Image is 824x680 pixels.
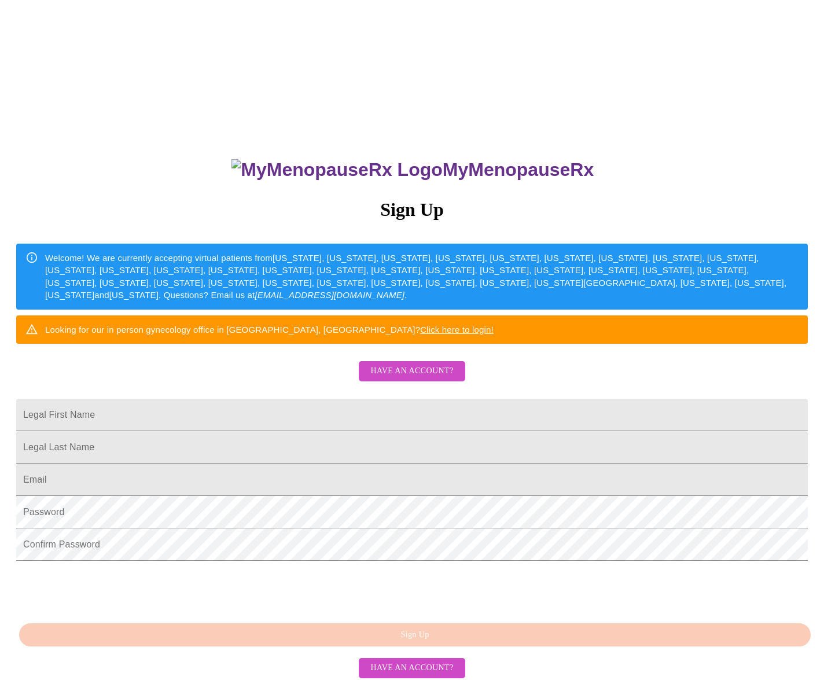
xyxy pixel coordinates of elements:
a: Click here to login! [420,325,494,335]
img: MyMenopauseRx Logo [231,159,442,181]
span: Have an account? [370,661,453,675]
button: Have an account? [359,658,465,678]
h3: MyMenopauseRx [18,159,808,181]
button: Have an account? [359,361,465,381]
iframe: reCAPTCHA [16,567,192,612]
a: Have an account? [356,662,468,672]
h3: Sign Up [16,199,808,220]
span: Have an account? [370,364,453,378]
em: [EMAIL_ADDRESS][DOMAIN_NAME] [255,290,404,300]
div: Looking for our in person gynecology office in [GEOGRAPHIC_DATA], [GEOGRAPHIC_DATA]? [45,319,494,340]
div: Welcome! We are currently accepting virtual patients from [US_STATE], [US_STATE], [US_STATE], [US... [45,247,799,306]
a: Have an account? [356,374,468,384]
